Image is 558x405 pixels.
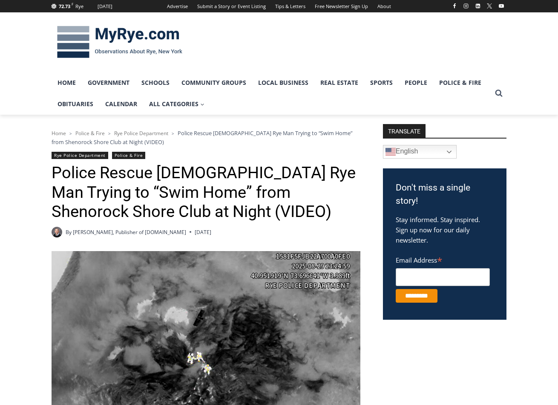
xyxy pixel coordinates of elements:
a: Author image [52,227,62,237]
time: [DATE] [195,228,211,236]
a: Community Groups [175,72,252,93]
a: Home [52,72,82,93]
a: Police & Fire [433,72,487,93]
a: Calendar [99,93,143,115]
a: All Categories [143,93,210,115]
strong: TRANSLATE [383,124,426,138]
h1: Police Rescue [DEMOGRAPHIC_DATA] Rye Man Trying to “Swim Home” from Shenorock Shore Club at Night... [52,163,360,222]
a: Rye Police Department [52,152,108,159]
a: Sports [364,72,399,93]
button: View Search Form [491,86,506,101]
a: Police & Fire [75,130,105,137]
span: > [108,130,111,136]
a: Local Business [252,72,314,93]
a: English [383,145,457,159]
a: Home [52,130,66,137]
span: F [72,2,73,6]
img: en [385,147,396,157]
span: By [66,228,72,236]
a: Schools [135,72,175,93]
div: [DATE] [98,3,112,10]
span: 72.73 [59,3,70,9]
a: X [484,1,495,11]
a: Real Estate [314,72,364,93]
div: Rye [75,3,83,10]
a: Instagram [461,1,471,11]
a: Obituaries [52,93,99,115]
span: Police Rescue [DEMOGRAPHIC_DATA] Rye Man Trying to “Swim Home” from Shenorock Shore Club at Night... [52,129,352,145]
nav: Primary Navigation [52,72,491,115]
a: YouTube [496,1,506,11]
a: Government [82,72,135,93]
a: Police & Fire [112,152,146,159]
a: Linkedin [473,1,483,11]
a: Rye Police Department [114,130,168,137]
a: [PERSON_NAME], Publisher of [DOMAIN_NAME] [73,229,186,236]
nav: Breadcrumbs [52,129,360,146]
span: > [69,130,72,136]
span: > [172,130,174,136]
a: People [399,72,433,93]
span: All Categories [149,99,204,109]
p: Stay informed. Stay inspired. Sign up now for our daily newsletter. [396,214,494,245]
img: MyRye.com [52,20,188,64]
a: Facebook [449,1,460,11]
label: Email Address [396,252,490,267]
h3: Don't miss a single story! [396,181,494,208]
